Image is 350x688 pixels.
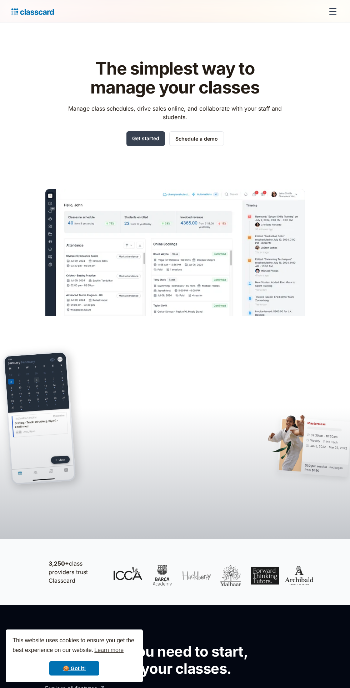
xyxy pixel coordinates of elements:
[62,59,289,97] h1: The simplest way to manage your classes
[12,636,136,656] span: This website uses cookies to ensure you get the best experience on our website.
[6,629,143,682] div: cookieconsent
[169,131,224,146] a: Schedule a demo
[49,560,69,567] strong: 3,250+
[126,131,165,146] a: Get started
[93,645,125,656] a: learn more about cookies
[45,643,272,677] h2: All the tools you need to start, run, and grow your classes.
[11,6,54,16] a: home
[62,104,289,121] p: Manage class schedules, drive sales online, and collaborate with your staff and students.
[324,3,339,20] div: menu
[49,559,106,585] p: class providers trust Classcard
[49,661,99,676] a: dismiss cookie message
